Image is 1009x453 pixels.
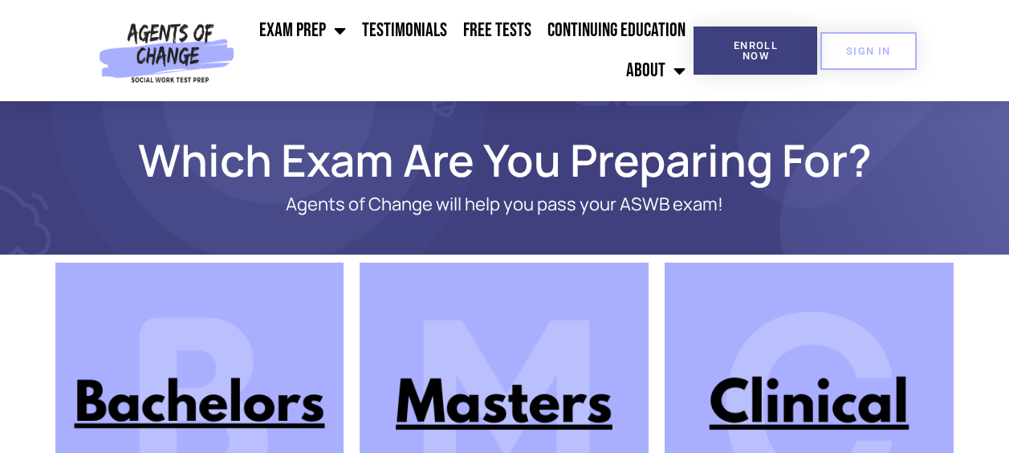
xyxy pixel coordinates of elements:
a: Continuing Education [539,10,694,51]
a: About [618,51,694,91]
a: Free Tests [455,10,539,51]
nav: Menu [241,10,694,91]
span: Enroll Now [719,40,791,61]
h1: Which Exam Are You Preparing For? [47,141,962,178]
a: Testimonials [354,10,455,51]
a: Exam Prep [251,10,354,51]
a: SIGN IN [820,32,917,70]
a: Enroll Now [694,27,817,75]
p: Agents of Change will help you pass your ASWB exam! [112,194,898,214]
span: SIGN IN [846,46,891,56]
